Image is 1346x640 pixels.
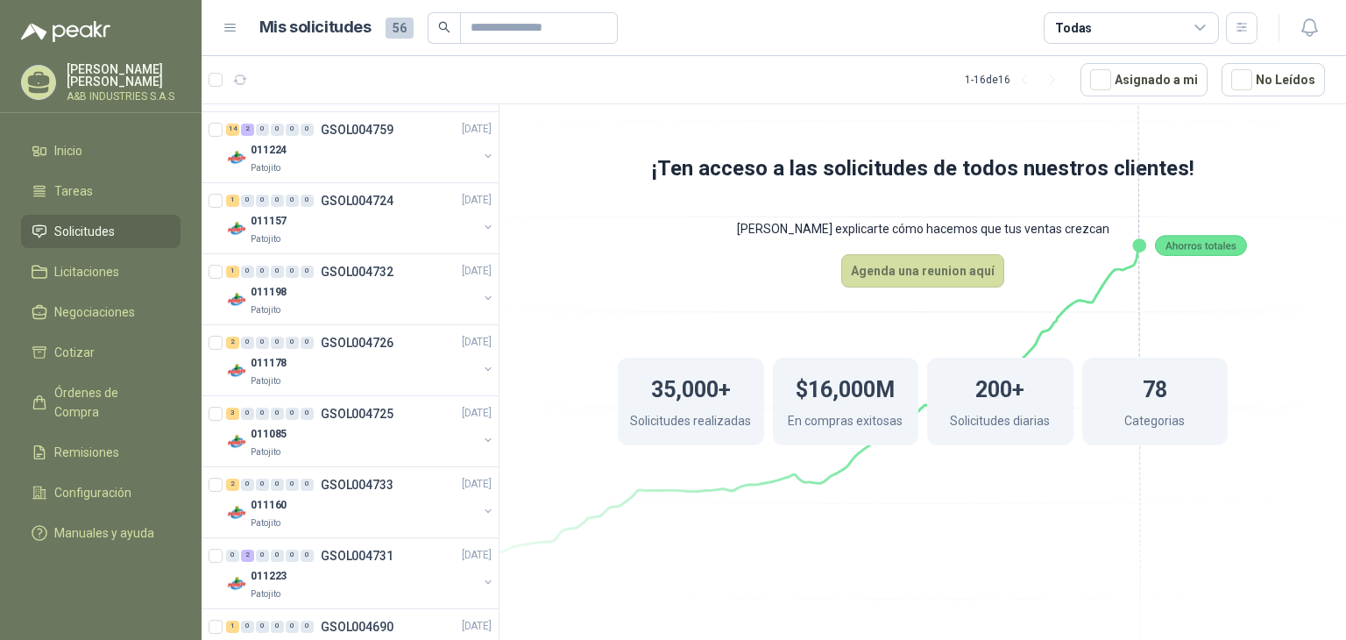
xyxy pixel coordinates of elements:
[21,295,181,329] a: Negociaciones
[301,195,314,207] div: 0
[321,337,393,349] p: GSOL004726
[251,284,287,301] p: 011198
[321,621,393,633] p: GSOL004690
[301,408,314,420] div: 0
[271,479,284,491] div: 0
[286,266,299,278] div: 0
[788,411,903,435] p: En compras exitosas
[301,337,314,349] div: 0
[226,431,247,452] img: Company Logo
[462,476,492,493] p: [DATE]
[226,195,239,207] div: 1
[256,408,269,420] div: 0
[54,443,119,462] span: Remisiones
[226,408,239,420] div: 3
[241,124,254,136] div: 2
[54,343,95,362] span: Cotizar
[438,21,450,33] span: search
[226,479,239,491] div: 2
[256,621,269,633] div: 0
[1124,411,1185,435] p: Categorias
[286,479,299,491] div: 0
[1080,63,1208,96] button: Asignado a mi
[271,408,284,420] div: 0
[54,141,82,160] span: Inicio
[321,408,393,420] p: GSOL004725
[226,119,495,175] a: 14 2 0 0 0 0 GSOL004759[DATE] Company Logo011224Patojito
[271,550,284,562] div: 0
[251,161,280,175] p: Patojito
[256,550,269,562] div: 0
[21,255,181,288] a: Licitaciones
[286,124,299,136] div: 0
[251,516,280,530] p: Patojito
[226,550,239,562] div: 0
[286,550,299,562] div: 0
[1222,63,1325,96] button: No Leídos
[301,550,314,562] div: 0
[321,266,393,278] p: GSOL004732
[301,266,314,278] div: 0
[251,374,280,388] p: Patojito
[301,479,314,491] div: 0
[241,266,254,278] div: 0
[251,303,280,317] p: Patojito
[226,502,247,523] img: Company Logo
[67,63,181,88] p: [PERSON_NAME] [PERSON_NAME]
[630,411,751,435] p: Solicitudes realizadas
[226,266,239,278] div: 1
[841,254,1004,288] button: Agenda una reunion aquí
[321,124,393,136] p: GSOL004759
[251,426,287,443] p: 011085
[21,174,181,208] a: Tareas
[54,262,119,281] span: Licitaciones
[251,497,287,514] p: 011160
[256,124,269,136] div: 0
[54,523,154,543] span: Manuales y ayuda
[286,621,299,633] div: 0
[1055,18,1092,38] div: Todas
[271,337,284,349] div: 0
[975,368,1024,407] h1: 200+
[286,195,299,207] div: 0
[54,302,135,322] span: Negociaciones
[256,479,269,491] div: 0
[21,376,181,429] a: Órdenes de Compra
[271,195,284,207] div: 0
[462,547,492,564] p: [DATE]
[462,121,492,138] p: [DATE]
[241,621,254,633] div: 0
[241,479,254,491] div: 0
[226,403,495,459] a: 3 0 0 0 0 0 GSOL004725[DATE] Company Logo011085Patojito
[241,408,254,420] div: 0
[226,289,247,310] img: Company Logo
[256,195,269,207] div: 0
[462,618,492,635] p: [DATE]
[226,190,495,246] a: 1 0 0 0 0 0 GSOL004724[DATE] Company Logo011157Patojito
[651,368,731,407] h1: 35,000+
[386,18,414,39] span: 56
[950,411,1050,435] p: Solicitudes diarias
[286,408,299,420] div: 0
[256,266,269,278] div: 0
[241,195,254,207] div: 0
[226,147,247,168] img: Company Logo
[251,445,280,459] p: Patojito
[251,587,280,601] p: Patojito
[67,91,181,102] p: A&B INDUSTRIES S.A.S
[226,573,247,594] img: Company Logo
[226,545,495,601] a: 0 2 0 0 0 0 GSOL004731[DATE] Company Logo011223Patojito
[286,337,299,349] div: 0
[271,266,284,278] div: 0
[54,483,131,502] span: Configuración
[256,337,269,349] div: 0
[21,134,181,167] a: Inicio
[796,368,895,407] h1: $16,000M
[251,142,287,159] p: 011224
[21,21,110,42] img: Logo peakr
[965,66,1066,94] div: 1 - 16 de 16
[226,261,495,317] a: 1 0 0 0 0 0 GSOL004732[DATE] Company Logo011198Patojito
[241,550,254,562] div: 2
[21,215,181,248] a: Solicitudes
